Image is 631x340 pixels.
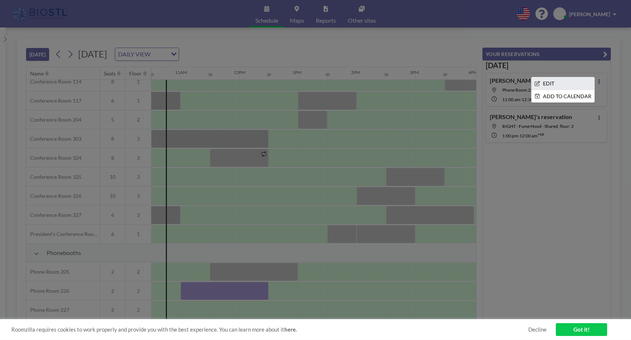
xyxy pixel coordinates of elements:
span: Roomzilla requires cookies to work properly and provide you with the best experience. You can lea... [11,326,528,333]
li: ADD TO CALENDAR [532,90,594,103]
a: here. [284,326,297,333]
li: EDIT [532,77,594,90]
a: Got it! [556,323,607,336]
a: Decline [528,326,547,333]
